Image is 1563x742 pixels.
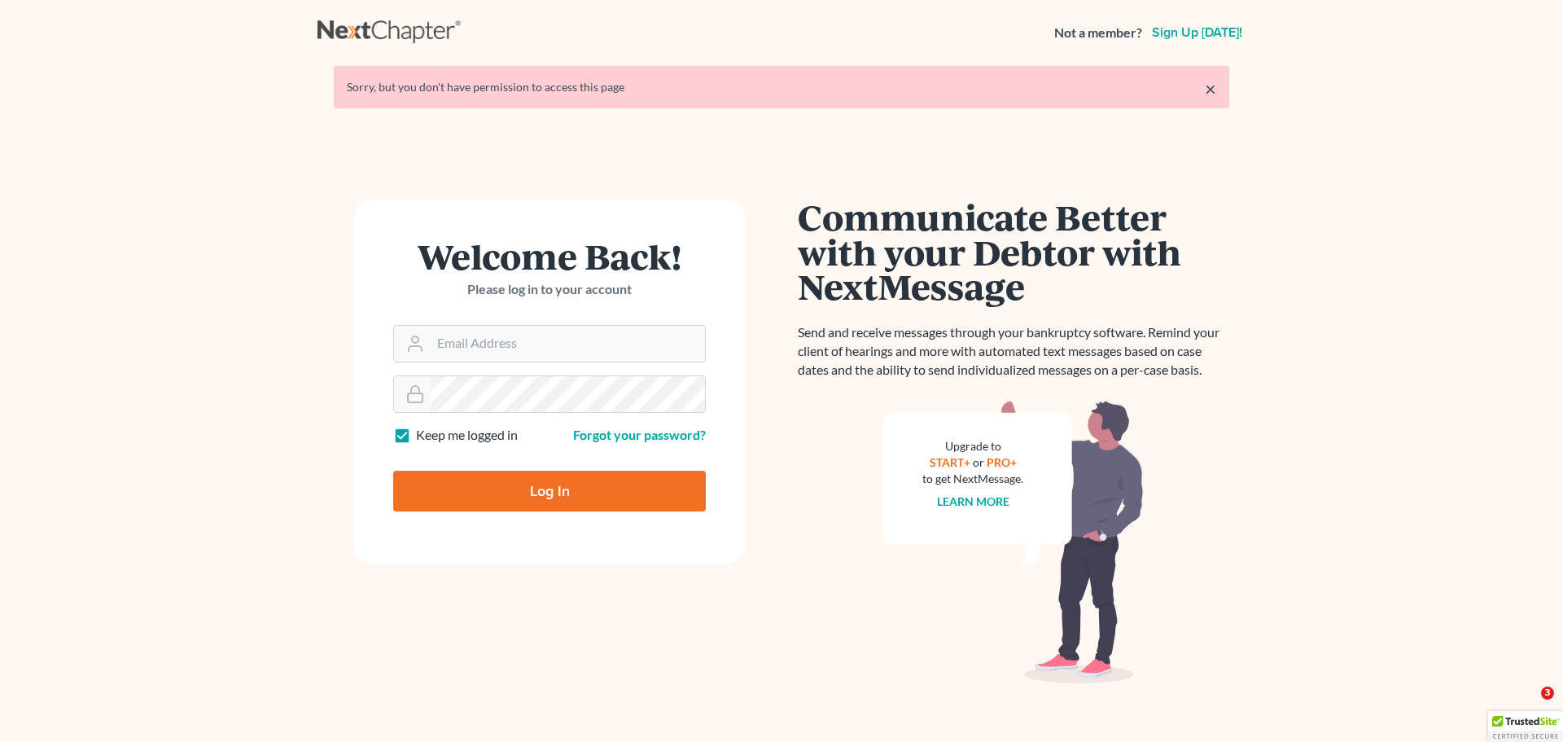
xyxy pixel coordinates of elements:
a: PRO+ [987,455,1017,469]
iframe: Intercom live chat [1508,687,1547,726]
input: Log In [393,471,706,511]
div: Sorry, but you don't have permission to access this page [347,79,1216,95]
div: TrustedSite Certified [1488,711,1563,742]
span: or [973,455,984,469]
h1: Communicate Better with your Debtor with NextMessage [798,200,1229,304]
a: Sign up [DATE]! [1149,26,1246,39]
strong: Not a member? [1054,24,1142,42]
h1: Welcome Back! [393,239,706,274]
p: Please log in to your account [393,280,706,299]
a: Learn more [937,494,1009,508]
div: to get NextMessage. [922,471,1023,487]
input: Email Address [431,326,705,362]
label: Keep me logged in [416,426,518,445]
span: 3 [1541,687,1554,700]
p: Send and receive messages through your bankruptcy software. Remind your client of hearings and mo... [798,323,1229,380]
a: START+ [930,455,970,469]
img: nextmessage_bg-59042aed3d76b12b5cd301f8e5b87938c9018125f34e5fa2b7a6b67550977c72.svg [883,399,1144,684]
a: Forgot your password? [573,427,706,442]
div: Upgrade to [922,438,1023,454]
a: × [1205,79,1216,99]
